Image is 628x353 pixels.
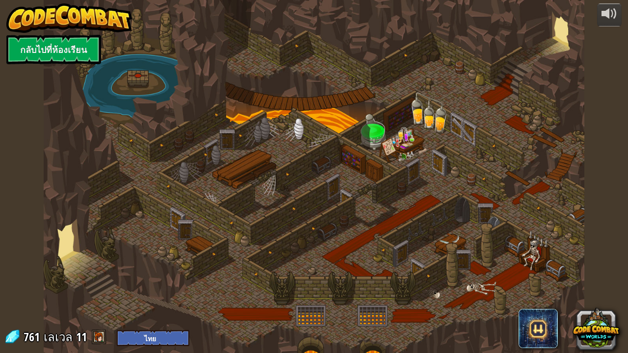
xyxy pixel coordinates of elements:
[76,329,87,345] span: 11
[44,329,73,345] span: เลเวล
[597,3,622,26] button: ปรับระดับเสียง
[6,3,132,33] img: CodeCombat - Learn how to code by playing a game
[24,329,43,345] span: 761
[6,35,101,64] a: กลับไปที่ห้องเรียน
